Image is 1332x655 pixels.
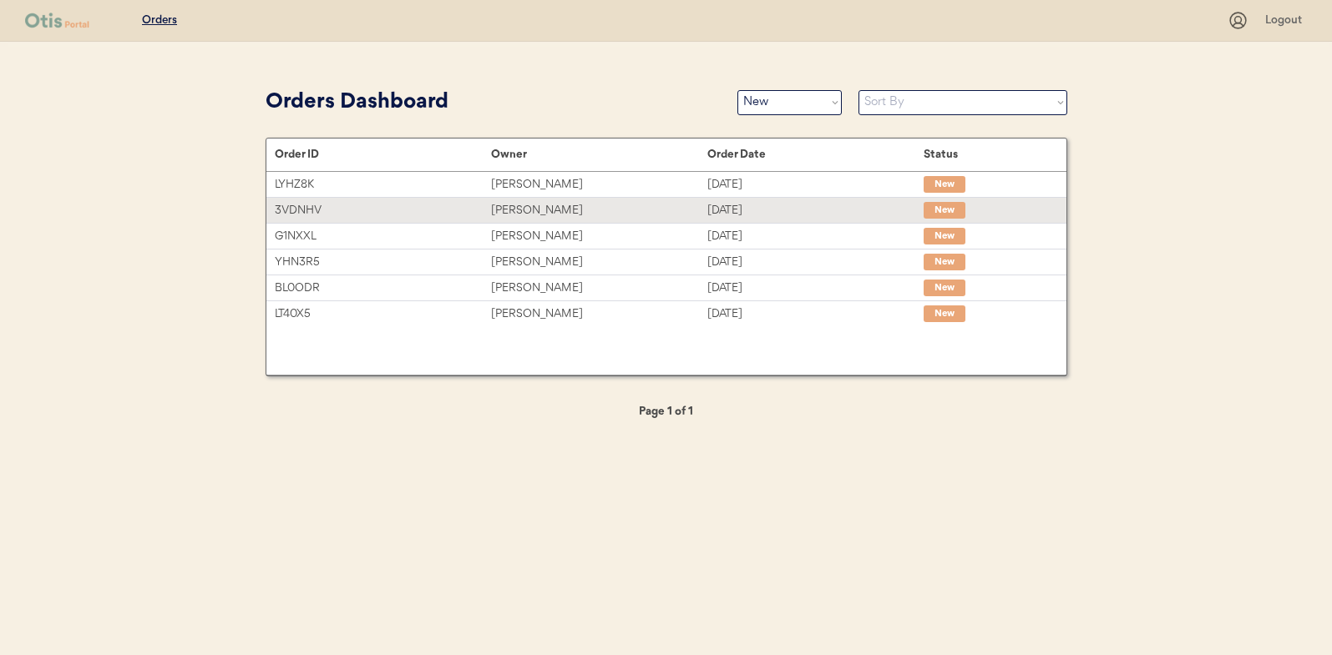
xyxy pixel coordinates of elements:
[142,14,177,26] u: Orders
[275,279,491,298] div: BL0ODR
[491,279,707,298] div: [PERSON_NAME]
[275,201,491,220] div: 3VDNHV
[924,148,1049,161] div: Status
[707,175,924,194] div: [DATE]
[707,201,924,220] div: [DATE]
[707,227,924,246] div: [DATE]
[491,305,707,324] div: [PERSON_NAME]
[491,227,707,246] div: [PERSON_NAME]
[275,253,491,272] div: YHN3R5
[1265,13,1307,29] div: Logout
[275,175,491,194] div: LYHZ8K
[707,279,924,298] div: [DATE]
[491,201,707,220] div: [PERSON_NAME]
[491,175,707,194] div: [PERSON_NAME]
[491,148,707,161] div: Owner
[275,148,491,161] div: Order ID
[707,148,924,161] div: Order Date
[707,253,924,272] div: [DATE]
[491,253,707,272] div: [PERSON_NAME]
[707,305,924,324] div: [DATE]
[275,227,491,246] div: G1NXXL
[275,305,491,324] div: LT40X5
[266,87,721,118] div: Orders Dashboard
[583,402,750,421] div: Page 1 of 1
